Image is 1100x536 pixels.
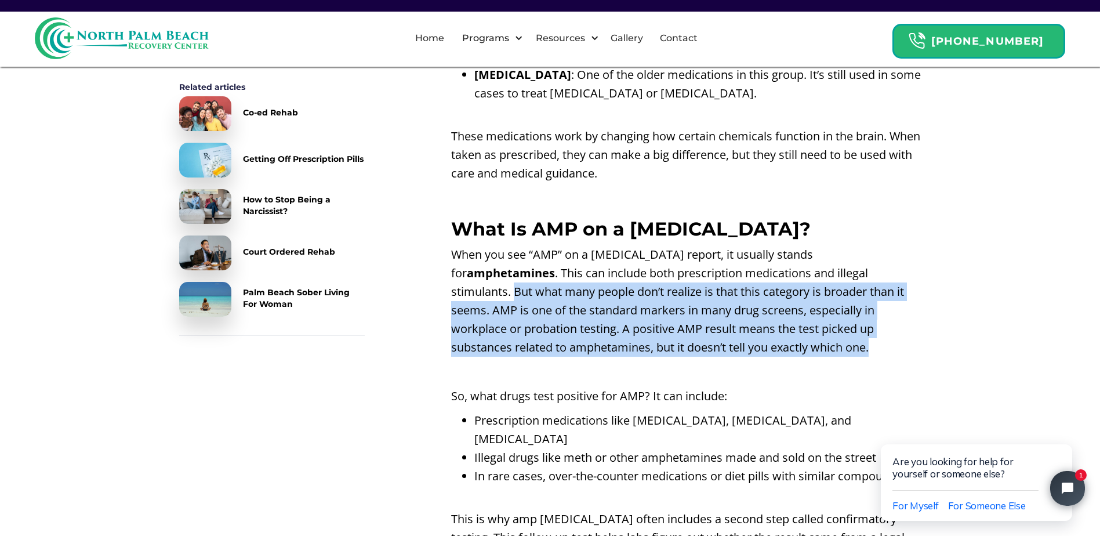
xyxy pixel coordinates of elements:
p: ‍ [451,363,921,381]
li: : One of the older medications in this group. It’s still used in some cases to treat [MEDICAL_DAT... [474,66,921,121]
img: Header Calendar Icons [908,32,925,50]
a: Co-ed Rehab [179,96,365,131]
a: Palm Beach Sober Living For Woman [179,282,365,317]
a: Gallery [604,20,650,57]
a: Header Calendar Icons[PHONE_NUMBER] [892,18,1065,59]
div: Court Ordered Rehab [243,246,335,258]
p: So, what drugs test positive for AMP? It can include: [451,387,921,405]
div: Resources [526,20,602,57]
strong: [PHONE_NUMBER] [931,35,1044,48]
strong: What Is AMP on a [MEDICAL_DATA]? [451,218,811,240]
li: Illegal drugs like meth or other amphetamines made and sold on the street [474,448,921,467]
a: Court Ordered Rehab [179,236,365,270]
a: Home [408,20,451,57]
div: Co-ed Rehab [243,107,298,118]
div: Getting Off Prescription Pills [243,153,364,165]
strong: [MEDICAL_DATA] [474,67,571,82]
div: Palm Beach Sober Living For Woman [243,287,365,310]
p: ‍ [451,189,921,207]
a: Getting Off Prescription Pills [179,143,365,178]
div: Programs [452,20,526,57]
li: In rare cases, over-the-counter medications or diet pills with similar compounds [474,467,921,504]
div: Programs [459,31,512,45]
a: How to Stop Being a Narcissist? [179,189,365,224]
div: Related articles [179,81,365,93]
div: Resources [533,31,588,45]
iframe: Tidio Chat [856,407,1100,536]
li: Prescription medications like [MEDICAL_DATA], [MEDICAL_DATA], and [MEDICAL_DATA] [474,411,921,448]
p: These medications work by changing how certain chemicals function in the brain. When taken as pre... [451,127,921,183]
p: When you see “AMP” on a [MEDICAL_DATA] report, it usually stands for . This can include both pres... [451,245,921,357]
strong: amphetamines [467,265,555,281]
div: How to Stop Being a Narcissist? [243,194,365,217]
a: Contact [653,20,705,57]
